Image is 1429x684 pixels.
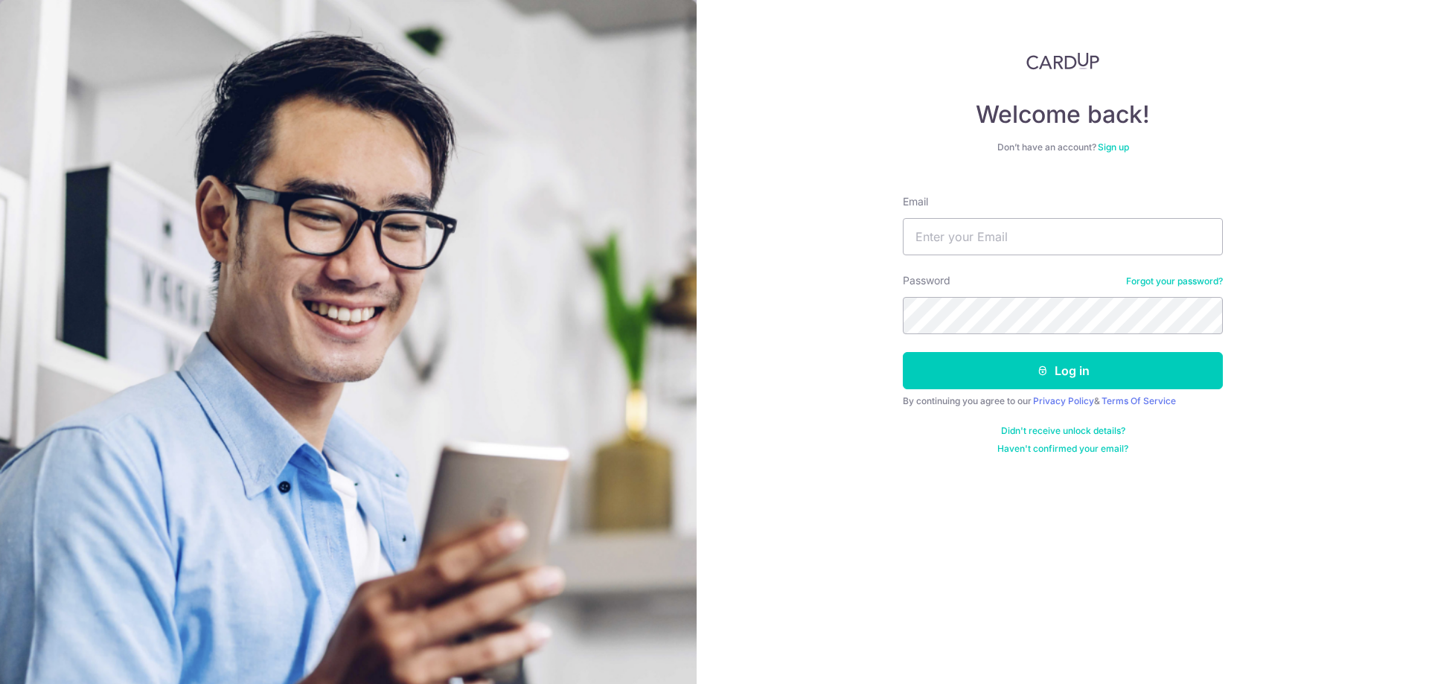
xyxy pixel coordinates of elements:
button: Log in [903,352,1223,389]
div: Don’t have an account? [903,141,1223,153]
input: Enter your Email [903,218,1223,255]
a: Privacy Policy [1033,395,1094,406]
div: By continuing you agree to our & [903,395,1223,407]
a: Terms Of Service [1102,395,1176,406]
h4: Welcome back! [903,100,1223,130]
img: CardUp Logo [1026,52,1099,70]
label: Password [903,273,950,288]
a: Haven't confirmed your email? [997,443,1128,455]
a: Didn't receive unlock details? [1001,425,1125,437]
a: Forgot your password? [1126,275,1223,287]
a: Sign up [1098,141,1129,153]
label: Email [903,194,928,209]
